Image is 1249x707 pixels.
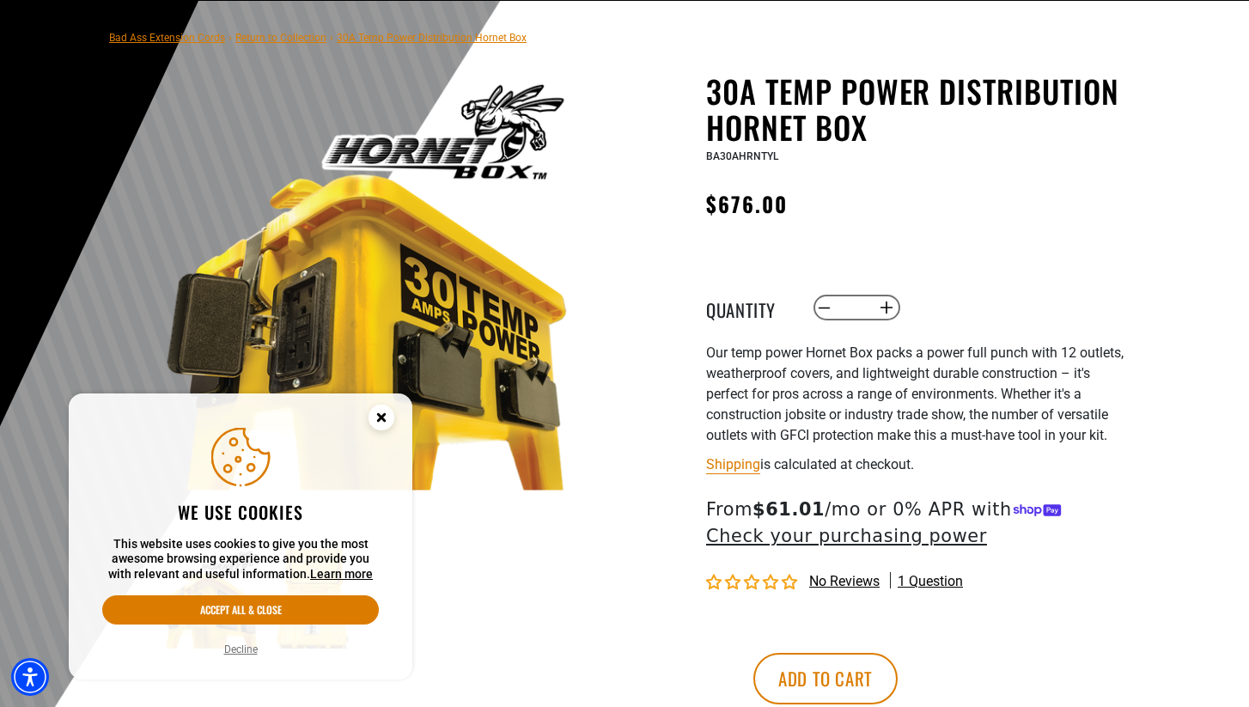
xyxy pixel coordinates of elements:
[102,537,379,582] p: This website uses cookies to give you the most awesome browsing experience and provide you with r...
[753,653,898,704] button: Add to cart
[706,150,778,162] span: BA30AHRNTYL
[350,393,412,447] button: Close this option
[235,32,326,44] a: Return to Collection
[109,27,527,47] nav: breadcrumbs
[809,573,880,589] span: No reviews
[337,32,527,44] span: 30A Temp Power Distribution Hornet Box
[109,32,225,44] a: Bad Ass Extension Cords
[706,296,792,319] label: Quantity
[706,453,1127,476] div: is calculated at checkout.
[706,188,789,219] span: $676.00
[11,658,49,696] div: Accessibility Menu
[706,575,801,591] span: 0.00 stars
[898,572,963,591] span: 1 question
[219,641,263,658] button: Decline
[706,73,1127,145] h1: 30A Temp Power Distribution Hornet Box
[69,393,412,680] aside: Cookie Consent
[310,567,373,581] a: This website uses cookies to give you the most awesome browsing experience and provide you with r...
[330,32,333,44] span: ›
[706,344,1124,443] span: Our temp power Hornet Box packs a power full punch with 12 outlets, weatherproof covers, and ligh...
[706,456,760,472] a: Shipping
[228,32,232,44] span: ›
[102,595,379,625] button: Accept all & close
[102,501,379,523] h2: We use cookies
